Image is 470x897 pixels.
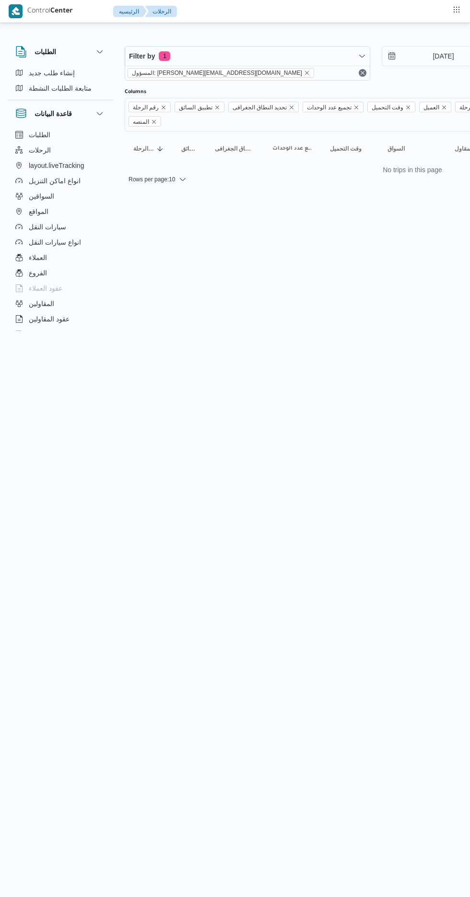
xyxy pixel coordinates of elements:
span: تحديد النطاق الجغرافى [228,102,299,112]
button: السواق [384,141,441,156]
span: السواقين [29,190,54,202]
span: اجهزة التليفون [29,329,69,340]
span: متابعة الطلبات النشطة [29,83,92,94]
button: انواع سيارات النقل [12,235,109,250]
span: العملاء [29,252,47,263]
span: تطبيق السائق [181,145,198,153]
button: متابعة الطلبات النشطة [12,81,109,96]
button: Remove تطبيق السائق from selection in this group [214,105,220,110]
div: الطلبات [8,65,113,100]
button: اجهزة التليفون [12,327,109,342]
button: الرحلات [12,142,109,158]
span: 1 active filters [159,51,170,61]
button: وقت التحميل [326,141,374,156]
span: layout.liveTracking [29,160,84,171]
h3: قاعدة البيانات [35,108,72,119]
span: تجميع عدد الوحدات [272,145,313,153]
button: عقود العملاء [12,281,109,296]
div: قاعدة البيانات [8,127,113,335]
span: المواقع [29,206,48,217]
h3: الطلبات [35,46,56,58]
span: عقود المقاولين [29,313,70,325]
span: الرحلات [29,144,51,156]
span: Rows per page : 10 [129,174,175,185]
span: المسؤول: mohamed.zaki@illa.com.eg [128,68,314,78]
span: انواع سيارات النقل [29,236,81,248]
span: Filter by [129,50,155,62]
span: السواق [388,145,405,153]
img: X8yXhbKr1z7QwAAAABJRU5ErkJggg== [9,4,23,18]
span: رقم الرحلة [129,102,171,112]
span: المقاولين [29,298,54,309]
button: الرحلات [145,6,177,17]
span: تحديد النطاق الجغرافى [215,145,255,153]
button: تحديد النطاق الجغرافى [211,141,259,156]
button: قاعدة البيانات [15,108,106,119]
button: تطبيق السائق [177,141,201,156]
button: المقاولين [12,296,109,311]
button: Rows per page:10 [125,174,190,185]
button: الطلبات [12,127,109,142]
b: Center [50,8,73,15]
span: العميل [419,102,451,112]
button: Remove تجميع عدد الوحدات from selection in this group [353,105,359,110]
svg: Sorted in descending order [156,145,164,153]
button: الفروع [12,265,109,281]
button: العملاء [12,250,109,265]
button: Remove العميل from selection in this group [441,105,447,110]
span: المنصه [133,117,149,127]
button: Remove رقم الرحلة from selection in this group [161,105,166,110]
button: layout.liveTracking [12,158,109,173]
span: رقم الرحلة; Sorted in descending order [133,145,154,153]
span: وقت التحميل [330,145,362,153]
button: Remove [357,67,368,79]
span: المسؤول: [PERSON_NAME][EMAIL_ADDRESS][DOMAIN_NAME] [132,69,302,77]
span: الطلبات [29,129,50,141]
button: إنشاء طلب جديد [12,65,109,81]
span: تحديد النطاق الجغرافى [233,102,287,113]
button: Remove تحديد النطاق الجغرافى from selection in this group [289,105,294,110]
span: وقت التحميل [367,102,415,112]
span: العميل [423,102,439,113]
span: تطبيق السائق [175,102,224,112]
button: الطلبات [15,46,106,58]
button: Filter by1 active filters [125,47,370,66]
button: السواقين [12,189,109,204]
button: Remove وقت التحميل from selection in this group [405,105,411,110]
button: عقود المقاولين [12,311,109,327]
span: إنشاء طلب جديد [29,67,75,79]
button: سيارات النقل [12,219,109,235]
button: انواع اماكن التنزيل [12,173,109,189]
button: رقم الرحلةSorted in descending order [129,141,168,156]
button: الرئيسيه [113,6,147,17]
span: وقت التحميل [372,102,403,113]
span: انواع اماكن التنزيل [29,175,81,187]
span: عقود العملاء [29,283,62,294]
span: رقم الرحلة [133,102,159,113]
span: تجميع عدد الوحدات [307,102,352,113]
span: سيارات النقل [29,221,66,233]
button: remove selected entity [304,70,310,76]
span: المنصه [129,116,161,127]
span: الفروع [29,267,47,279]
button: Remove المنصه from selection in this group [151,119,157,125]
button: المواقع [12,204,109,219]
label: Columns [125,88,146,96]
span: تطبيق السائق [179,102,212,113]
span: تجميع عدد الوحدات [303,102,364,112]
